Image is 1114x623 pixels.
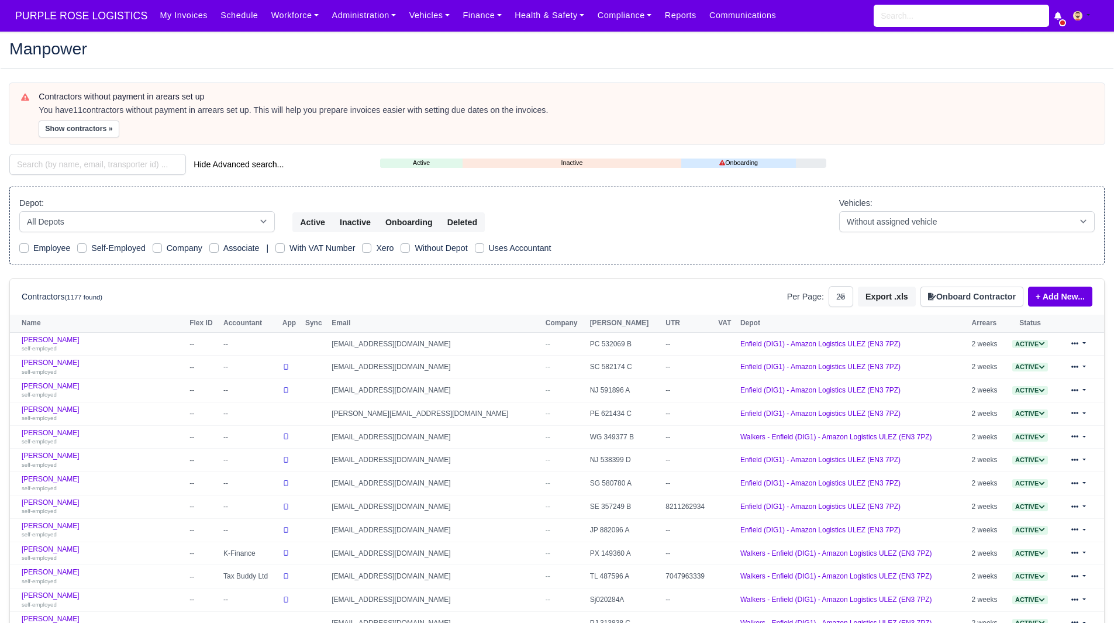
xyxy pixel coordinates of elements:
button: Hide Advanced search... [186,154,291,174]
a: Active [1012,363,1048,371]
a: [PERSON_NAME] self-employed [22,336,184,353]
label: Company [167,242,202,255]
span: -- [546,386,550,394]
td: -- [663,425,715,449]
td: [EMAIL_ADDRESS][DOMAIN_NAME] [329,518,543,542]
a: Schedule [214,4,264,27]
td: -- [663,449,715,472]
td: [EMAIL_ADDRESS][DOMAIN_NAME] [329,449,543,472]
a: Enfield (DIG1) - Amazon Logistics ULEZ (EN3 7PZ) [740,502,901,511]
button: Onboard Contractor [920,287,1023,307]
a: Active [1012,572,1048,580]
td: -- [663,542,715,565]
td: [PERSON_NAME][EMAIL_ADDRESS][DOMAIN_NAME] [329,402,543,425]
td: -- [187,332,220,356]
small: self-employed [22,415,57,421]
td: PX 149360 A [587,542,663,565]
td: -- [187,565,220,588]
td: [EMAIL_ADDRESS][DOMAIN_NAME] [329,588,543,612]
td: -- [220,472,280,495]
small: self-employed [22,438,57,445]
td: -- [220,332,280,356]
a: Walkers - Enfield (DIG1) - Amazon Logistics ULEZ (EN3 7PZ) [740,572,932,580]
span: PURPLE ROSE LOGISTICS [9,4,153,27]
small: self-employed [22,531,57,538]
small: self-employed [22,555,57,561]
label: Employee [33,242,70,255]
span: -- [546,479,550,487]
div: + Add New... [1023,287,1092,307]
td: 2 weeks [969,565,1006,588]
a: Active [1012,456,1048,464]
td: [EMAIL_ADDRESS][DOMAIN_NAME] [329,332,543,356]
a: Active [1012,433,1048,441]
a: Active [1012,386,1048,394]
td: -- [220,588,280,612]
label: Associate [223,242,260,255]
td: -- [187,588,220,612]
small: self-employed [22,369,57,375]
td: 2 weeks [969,402,1006,425]
input: Search (by name, email, transporter id) ... [9,154,186,175]
td: [EMAIL_ADDRESS][DOMAIN_NAME] [329,565,543,588]
label: Per Page: [787,290,824,304]
td: K-Finance [220,542,280,565]
th: Depot [737,315,969,332]
td: PE 621434 C [587,402,663,425]
td: 2 weeks [969,356,1006,379]
a: Walkers - Enfield (DIG1) - Amazon Logistics ULEZ (EN3 7PZ) [740,549,932,557]
td: -- [220,495,280,519]
label: Depot: [19,197,44,210]
span: -- [546,596,550,604]
a: Workforce [265,4,326,27]
label: Without Depot [415,242,467,255]
td: 2 weeks [969,332,1006,356]
td: 2 weeks [969,379,1006,402]
a: Health & Safety [508,4,591,27]
span: Active [1012,572,1048,581]
td: -- [187,379,220,402]
button: Onboarding [378,212,440,232]
th: UTR [663,315,715,332]
th: Email [329,315,543,332]
a: + Add New... [1028,287,1092,307]
small: self-employed [22,578,57,584]
td: [EMAIL_ADDRESS][DOMAIN_NAME] [329,472,543,495]
a: Active [1012,340,1048,348]
th: Arrears [969,315,1006,332]
a: [PERSON_NAME] self-employed [22,429,184,446]
a: My Invoices [153,4,214,27]
a: [PERSON_NAME] self-employed [22,382,184,399]
small: self-employed [22,485,57,491]
span: Active [1012,433,1048,442]
a: Administration [325,4,402,27]
a: [PERSON_NAME] self-employed [22,568,184,585]
span: -- [546,572,550,580]
td: TL 487596 A [587,565,663,588]
span: -- [546,526,550,534]
a: [PERSON_NAME] self-employed [22,545,184,562]
td: [EMAIL_ADDRESS][DOMAIN_NAME] [329,379,543,402]
td: 2 weeks [969,425,1006,449]
td: -- [187,402,220,425]
td: 8211262934 [663,495,715,519]
td: -- [663,332,715,356]
small: self-employed [22,462,57,468]
td: -- [187,472,220,495]
td: 2 weeks [969,449,1006,472]
th: Sync [302,315,329,332]
a: Onboarding [681,158,796,168]
td: -- [187,449,220,472]
th: Name [10,315,187,332]
span: -- [546,363,550,371]
button: Inactive [332,212,378,232]
th: Accountant [220,315,280,332]
span: Active [1012,549,1048,558]
a: [PERSON_NAME] self-employed [22,591,184,608]
a: [PERSON_NAME] self-employed [22,475,184,492]
td: -- [187,518,220,542]
td: [EMAIL_ADDRESS][DOMAIN_NAME] [329,495,543,519]
td: SG 580780 A [587,472,663,495]
span: Active [1012,409,1048,418]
